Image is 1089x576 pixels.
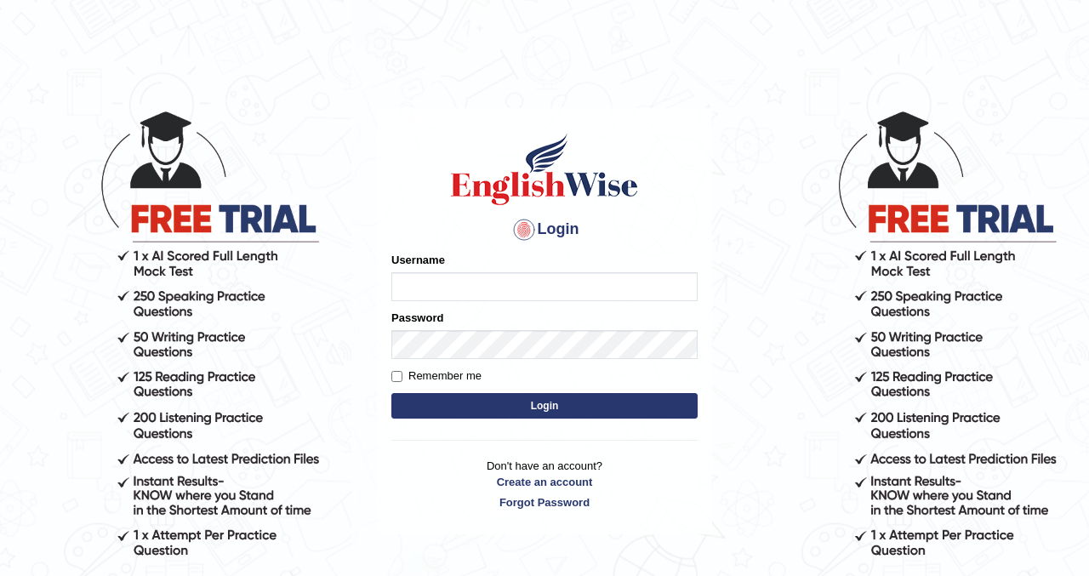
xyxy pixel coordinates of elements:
[391,368,482,385] label: Remember me
[448,131,641,208] img: Logo of English Wise sign in for intelligent practice with AI
[391,494,698,510] a: Forgot Password
[391,458,698,510] p: Don't have an account?
[391,393,698,419] button: Login
[391,310,443,326] label: Password
[391,252,445,268] label: Username
[391,371,402,382] input: Remember me
[391,474,698,490] a: Create an account
[391,216,698,243] h4: Login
